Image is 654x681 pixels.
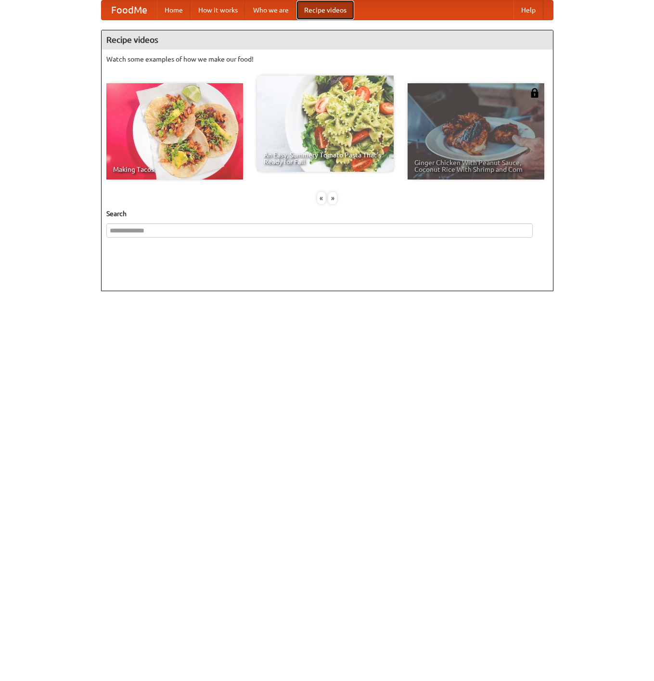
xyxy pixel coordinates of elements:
a: An Easy, Summery Tomato Pasta That's Ready for Fall [257,76,394,172]
a: Recipe videos [296,0,354,20]
a: FoodMe [102,0,157,20]
a: Making Tacos [106,83,243,180]
div: « [317,192,326,204]
a: Home [157,0,191,20]
h4: Recipe videos [102,30,553,50]
a: Help [513,0,543,20]
a: How it works [191,0,245,20]
p: Watch some examples of how we make our food! [106,54,548,64]
img: 483408.png [530,88,539,98]
span: An Easy, Summery Tomato Pasta That's Ready for Fall [264,152,387,165]
span: Making Tacos [113,166,236,173]
a: Who we are [245,0,296,20]
div: » [328,192,337,204]
h5: Search [106,209,548,218]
